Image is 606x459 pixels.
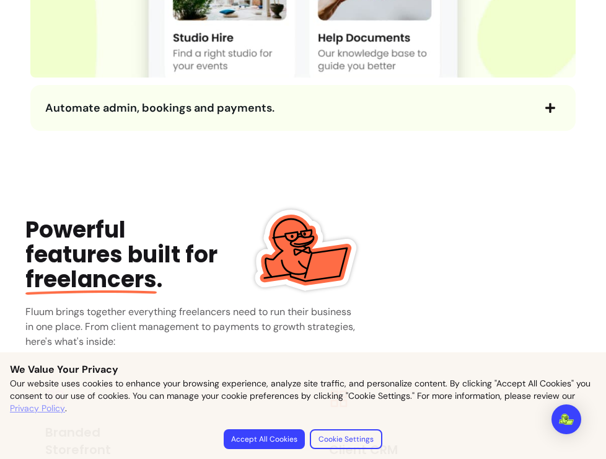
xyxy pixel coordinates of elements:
span: Automate admin, bookings and payments. [45,100,274,115]
a: Privacy Policy [10,402,65,414]
span: freelancers [25,264,157,295]
h3: Fluum brings together everything freelancers need to run their business in one place. From client... [25,305,361,349]
button: Accept All Cookies [224,429,305,449]
div: Open Intercom Messenger [551,404,581,434]
button: Cookie Settings [310,429,382,449]
span: . [25,264,162,295]
img: Fluum Duck sticker [252,197,357,302]
p: Our website uses cookies to enhance your browsing experience, analyze site traffic, and personali... [10,377,596,414]
button: Automate admin, bookings and payments. [45,97,561,118]
p: We Value Your Privacy [10,362,596,377]
div: Powerful features built for [25,218,294,292]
